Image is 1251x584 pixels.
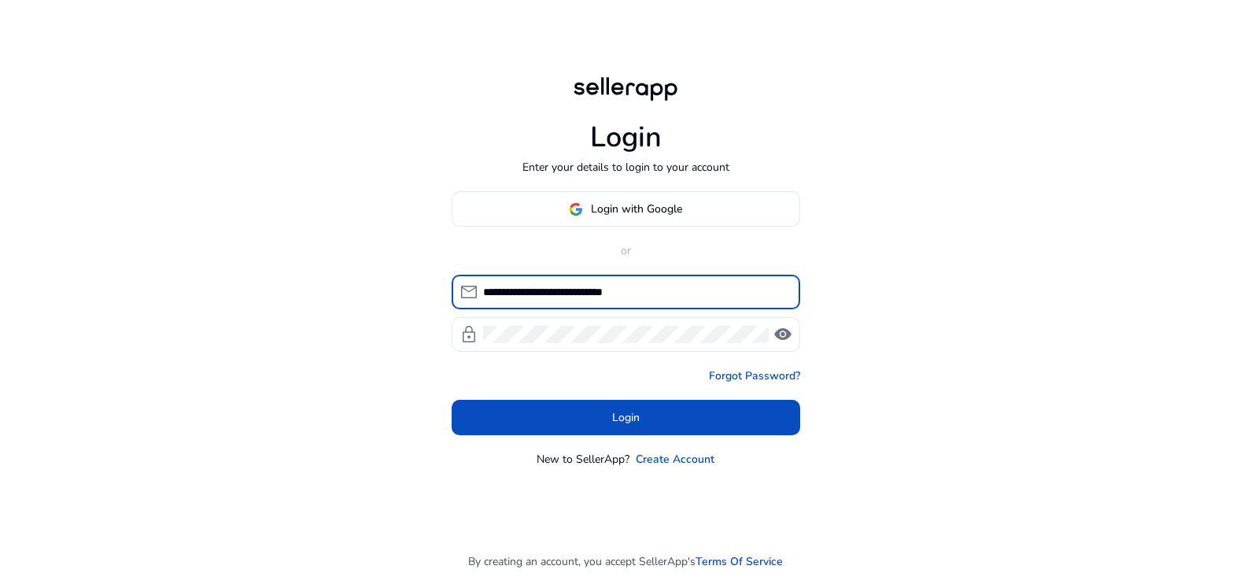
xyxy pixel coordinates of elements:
[636,451,714,468] a: Create Account
[452,242,800,259] p: or
[773,325,792,344] span: visibility
[709,368,800,384] a: Forgot Password?
[590,120,662,154] h1: Login
[537,451,629,468] p: New to SellerApp?
[522,159,729,176] p: Enter your details to login to your account
[452,400,800,435] button: Login
[452,191,800,227] button: Login with Google
[569,202,583,216] img: google-logo.svg
[696,553,783,570] a: Terms Of Service
[459,283,478,301] span: mail
[591,201,682,217] span: Login with Google
[612,409,640,426] span: Login
[459,325,478,344] span: lock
